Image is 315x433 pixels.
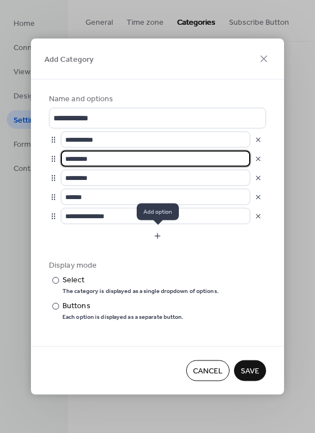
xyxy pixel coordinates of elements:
button: Save [234,360,266,381]
div: The category is displayed as a single dropdown of options. [62,287,219,295]
button: Cancel [186,360,229,381]
span: Save [241,366,259,377]
span: Add Category [44,54,93,66]
div: Buttons [62,300,182,312]
div: Display mode [49,260,264,272]
div: Each option is displayed as a separate button. [62,313,184,321]
span: Add option [137,203,179,220]
div: Name and options [49,93,264,105]
span: Cancel [193,366,223,377]
div: Select [62,274,217,286]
